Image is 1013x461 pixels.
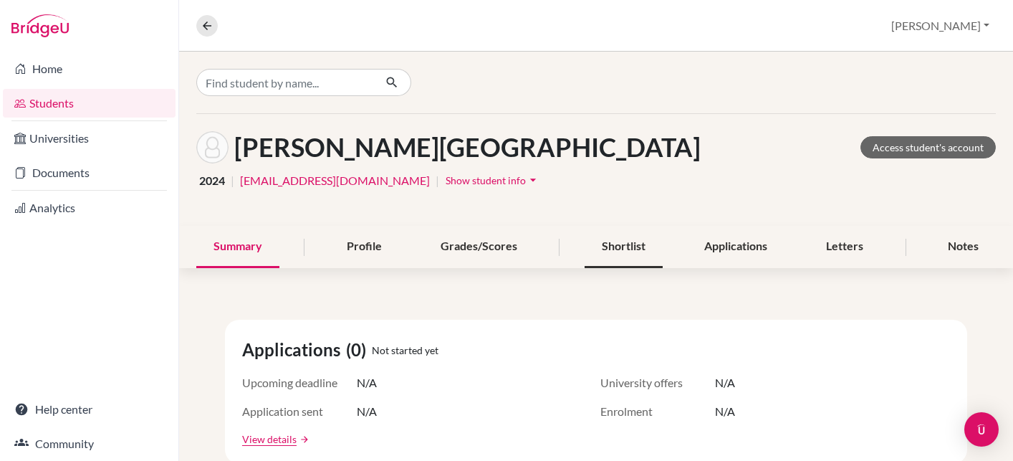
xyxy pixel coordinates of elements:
span: | [231,172,234,189]
span: Show student info [446,174,526,186]
span: Applications [242,337,346,363]
div: Profile [330,226,399,268]
span: Enrolment [600,403,715,420]
a: Help center [3,395,176,424]
a: Home [3,54,176,83]
button: Show student infoarrow_drop_down [445,169,541,191]
i: arrow_drop_down [526,173,540,187]
a: Community [3,429,176,458]
span: Application sent [242,403,357,420]
span: 2024 [199,172,225,189]
a: View details [242,432,297,447]
a: Analytics [3,194,176,222]
a: arrow_forward [297,434,309,445]
img: Bridge-U [11,14,69,37]
div: Letters [809,226,880,268]
a: Access student's account [860,136,996,158]
span: N/A [357,403,377,420]
span: N/A [715,374,735,391]
div: Grades/Scores [423,226,534,268]
span: N/A [715,403,735,420]
a: Universities [3,124,176,153]
span: Not started yet [372,343,438,358]
span: N/A [357,374,377,391]
div: Applications [687,226,784,268]
h1: [PERSON_NAME][GEOGRAPHIC_DATA] [234,132,701,163]
span: (0) [346,337,372,363]
button: [PERSON_NAME] [885,12,996,39]
span: University offers [600,374,715,391]
input: Find student by name... [196,69,374,96]
span: Upcoming deadline [242,374,357,391]
span: | [436,172,439,189]
a: Documents [3,158,176,187]
div: Notes [931,226,996,268]
div: Open Intercom Messenger [964,412,999,447]
a: Students [3,89,176,118]
div: Summary [196,226,279,268]
a: [EMAIL_ADDRESS][DOMAIN_NAME] [240,172,430,189]
div: Shortlist [585,226,663,268]
img: Mikkel CLAUSEN's avatar [196,131,229,163]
